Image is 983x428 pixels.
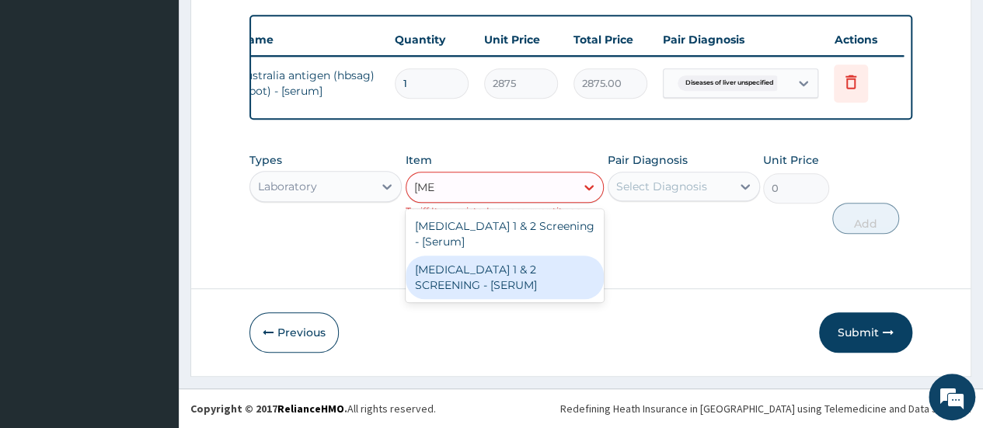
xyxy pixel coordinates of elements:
[406,256,605,299] div: [MEDICAL_DATA] 1 & 2 SCREENING - [SERUM]
[258,179,317,194] div: Laboratory
[249,154,282,167] label: Types
[8,273,296,327] textarea: Type your message and hit 'Enter'
[232,60,387,106] td: australia antigen (hbsag) (spot) - [serum]
[387,24,476,55] th: Quantity
[90,120,214,277] span: We're online!
[566,24,655,55] th: Total Price
[655,24,826,55] th: Pair Diagnosis
[560,401,971,416] div: Redefining Heath Insurance in [GEOGRAPHIC_DATA] using Telemedicine and Data Science!
[249,312,339,353] button: Previous
[29,78,63,117] img: d_794563401_company_1708531726252_794563401
[763,152,819,168] label: Unit Price
[616,179,707,194] div: Select Diagnosis
[406,152,432,168] label: Item
[832,203,898,234] button: Add
[255,8,292,45] div: Minimize live chat window
[232,24,387,55] th: Name
[190,402,347,416] strong: Copyright © 2017 .
[179,388,983,428] footer: All rights reserved.
[81,87,261,107] div: Chat with us now
[608,152,688,168] label: Pair Diagnosis
[406,212,605,256] div: [MEDICAL_DATA] 1 & 2 Screening - [Serum]
[826,24,904,55] th: Actions
[678,75,782,91] span: Diseases of liver unspecified
[277,402,344,416] a: RelianceHMO
[406,205,580,232] small: Tariff Item exists, Increase quantity as needed
[476,24,566,55] th: Unit Price
[819,312,912,353] button: Submit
